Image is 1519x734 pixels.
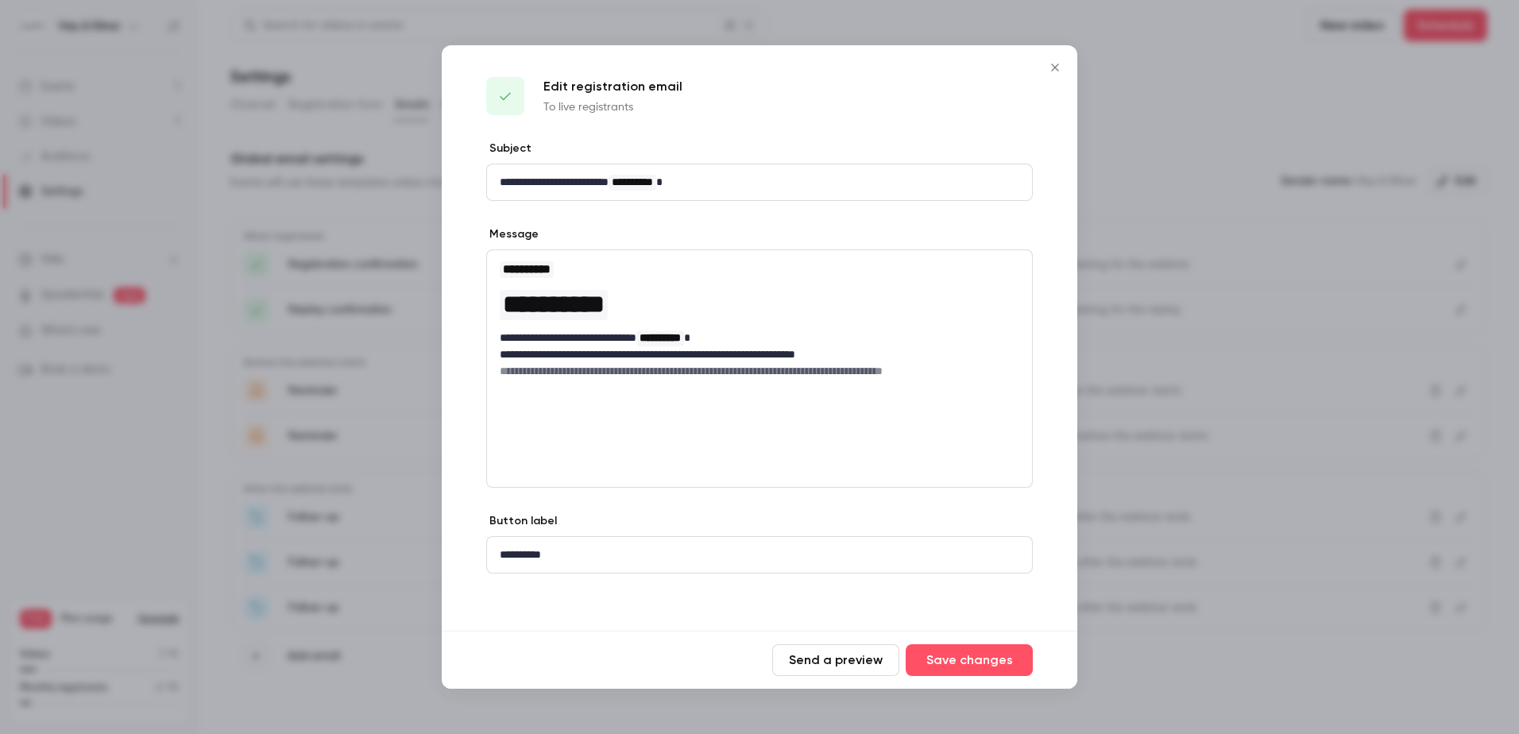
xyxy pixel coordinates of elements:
label: Message [486,226,539,242]
label: Button label [486,513,557,529]
p: Edit registration email [543,77,682,96]
label: Subject [486,141,531,156]
button: Send a preview [772,644,899,676]
div: editor [487,164,1032,200]
button: Close [1039,52,1071,83]
p: To live registrants [543,99,682,115]
button: Save changes [906,644,1033,676]
div: editor [487,537,1032,573]
div: editor [487,250,1032,388]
